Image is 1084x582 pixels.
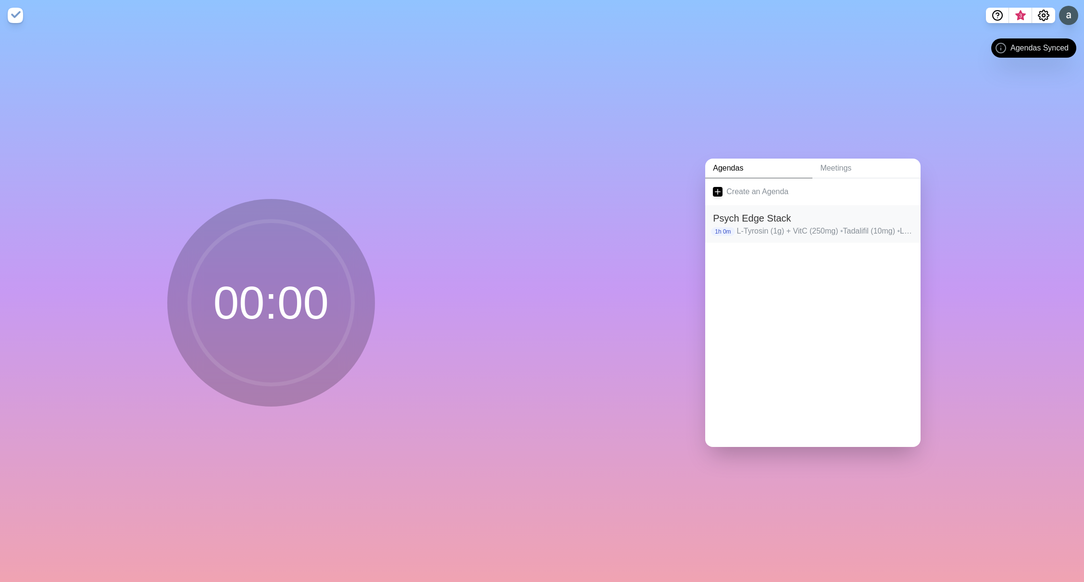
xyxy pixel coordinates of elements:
button: Help [986,8,1009,23]
span: 3 [1017,12,1024,20]
a: Create an Agenda [705,178,921,205]
p: 1h 0m [711,227,735,236]
button: Settings [1032,8,1055,23]
p: L-Tyrosin (1g) + VitC (250mg) Tadalifil (10mg) L-Citrullin (3g) OPC Pinienrinde (50mg) Caffeine (... [737,225,913,237]
img: timeblocks logo [8,8,23,23]
span: • [840,227,843,235]
a: Agendas [705,159,812,178]
h2: Psych Edge Stack [713,211,913,225]
span: Agendas Synced [1010,42,1069,54]
span: • [897,227,900,235]
a: Meetings [812,159,921,178]
button: What’s new [1009,8,1032,23]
